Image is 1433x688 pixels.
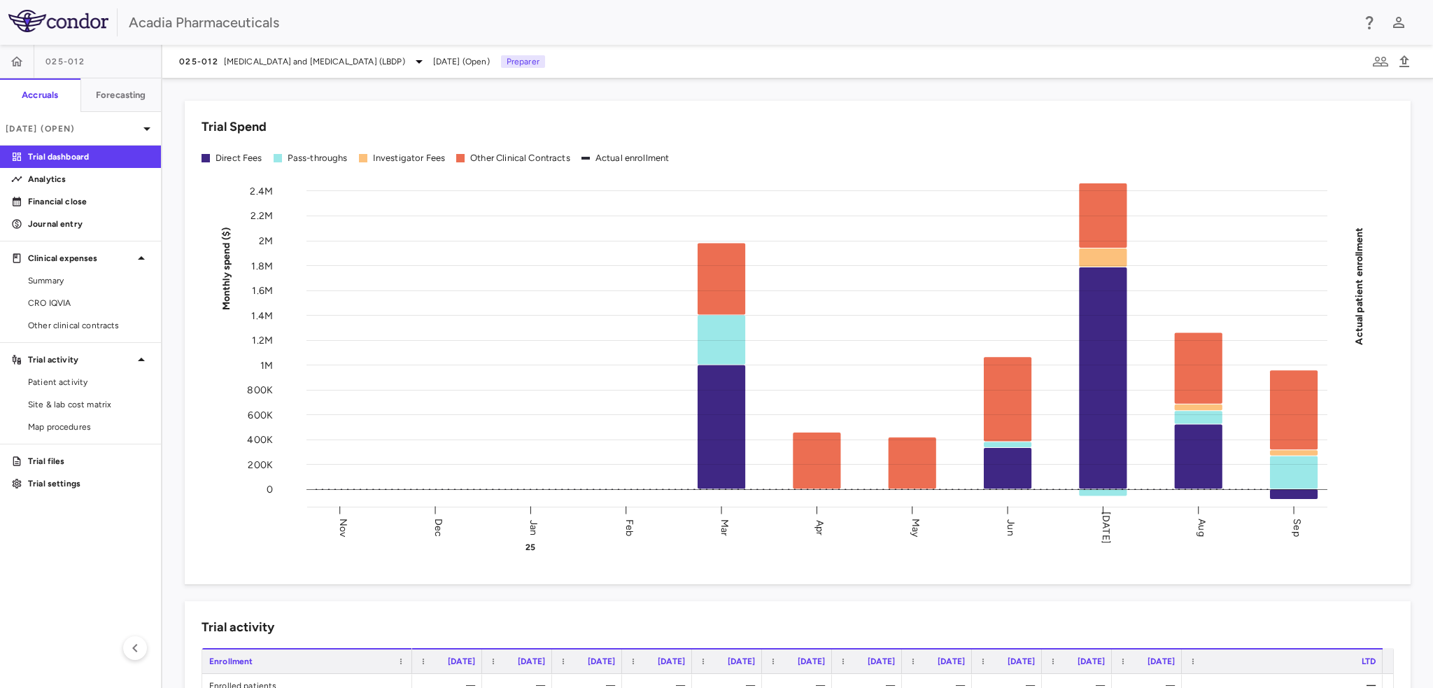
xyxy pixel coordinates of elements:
span: Map procedures [28,421,150,433]
text: May [910,518,922,537]
p: Clinical expenses [28,252,133,265]
text: Jan [528,519,539,535]
p: Trial activity [28,353,133,366]
span: Patient activity [28,376,150,388]
span: [DATE] [938,657,965,666]
div: Acadia Pharmaceuticals [129,12,1352,33]
span: [DATE] [518,657,545,666]
p: Analytics [28,173,150,185]
tspan: 1.6M [252,285,273,297]
span: [MEDICAL_DATA] and [MEDICAL_DATA] (LBDP) [224,55,405,68]
span: [DATE] [658,657,685,666]
div: Investigator Fees [373,152,446,164]
span: Other clinical contracts [28,319,150,332]
tspan: 400K [247,434,273,446]
text: Feb [623,519,635,535]
text: Mar [719,519,730,535]
tspan: 0 [267,484,273,496]
span: [DATE] [868,657,895,666]
text: Nov [337,518,349,537]
tspan: 1.8M [251,260,273,272]
h6: Trial activity [202,618,274,637]
span: [DATE] [1078,657,1105,666]
h6: Trial Spend [202,118,267,136]
span: [DATE] [798,657,825,666]
span: LTD [1362,657,1376,666]
span: [DATE] [1008,657,1035,666]
p: [DATE] (Open) [6,122,139,135]
span: [DATE] [1148,657,1175,666]
p: Journal entry [28,218,150,230]
text: Sep [1291,519,1303,536]
h6: Forecasting [96,89,146,101]
span: [DATE] [728,657,755,666]
tspan: 2.4M [250,185,273,197]
span: [DATE] (Open) [433,55,490,68]
tspan: 2.2M [250,210,273,222]
tspan: 1M [260,359,273,371]
text: 25 [525,542,535,552]
span: Site & lab cost matrix [28,398,150,411]
span: [DATE] [588,657,615,666]
text: Apr [814,519,826,535]
p: Financial close [28,195,150,208]
text: Aug [1196,519,1208,536]
tspan: 800K [247,384,273,396]
img: logo-full-SnFGN8VE.png [8,10,108,32]
p: Preparer [501,55,545,68]
span: Enrollment [209,657,253,666]
tspan: 1.4M [251,309,273,321]
text: Dec [432,518,444,536]
text: Jun [1005,519,1017,535]
p: Trial settings [28,477,150,490]
span: 025-012 [179,56,218,67]
span: [DATE] [448,657,475,666]
div: Pass-throughs [288,152,348,164]
div: Actual enrollment [595,152,670,164]
tspan: 1.2M [252,335,273,346]
p: Trial files [28,455,150,468]
div: Other Clinical Contracts [470,152,570,164]
div: Direct Fees [216,152,262,164]
tspan: Monthly spend ($) [220,227,232,310]
tspan: 200K [248,458,273,470]
text: [DATE] [1100,512,1112,544]
tspan: Actual patient enrollment [1353,227,1365,344]
span: 025-012 [45,56,85,67]
p: Trial dashboard [28,150,150,163]
tspan: 2M [259,234,273,246]
h6: Accruals [22,89,58,101]
span: CRO IQVIA [28,297,150,309]
span: Summary [28,274,150,287]
tspan: 600K [248,409,273,421]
